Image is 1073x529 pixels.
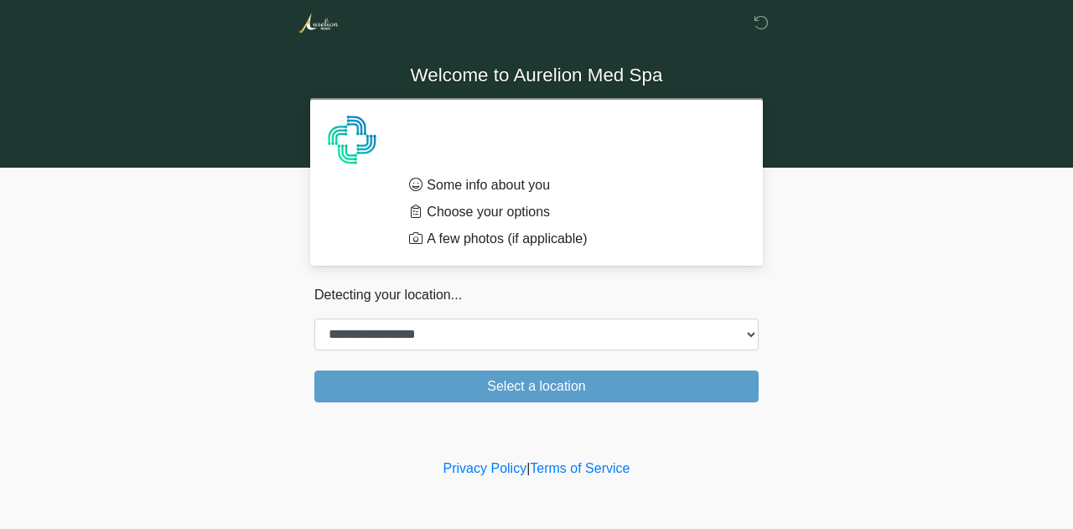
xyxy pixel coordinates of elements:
a: Terms of Service [530,461,630,475]
h1: Welcome to Aurelion Med Spa [302,60,771,91]
span: Detecting your location... [314,288,462,302]
a: Privacy Policy [443,461,527,475]
li: Choose your options [409,202,733,222]
img: Aurelion Med Spa Logo [298,13,339,34]
li: Some info about you [409,175,733,195]
button: Select a location [314,371,759,402]
li: A few photos (if applicable) [409,229,733,249]
img: Agent Avatar [327,115,377,165]
a: | [526,461,530,475]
